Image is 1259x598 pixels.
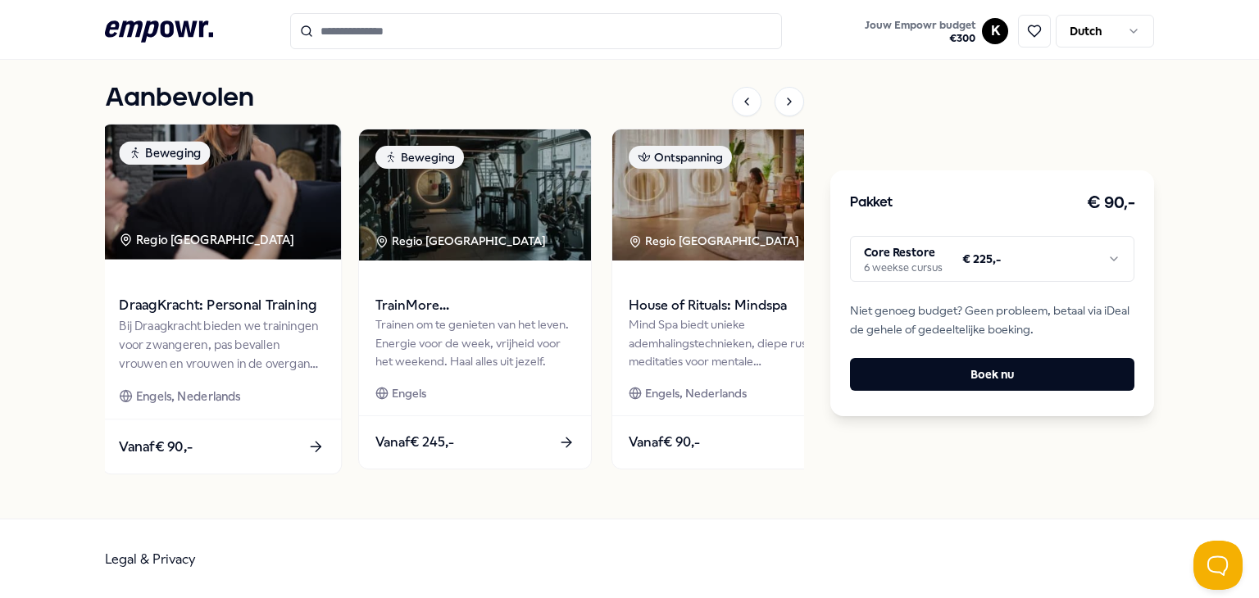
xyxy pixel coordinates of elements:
h3: Pakket [850,193,893,214]
span: TrainMore [GEOGRAPHIC_DATA]: Open Gym [375,295,575,316]
h1: Aanbevolen [105,78,254,119]
h3: € 90,- [1087,190,1134,216]
div: Mind Spa biedt unieke ademhalingstechnieken, diepe rust en meditaties voor mentale stressverlicht... [629,315,828,370]
span: Jouw Empowr budget [865,19,975,32]
iframe: Help Scout Beacon - Open [1193,541,1243,590]
span: € 300 [865,32,975,45]
span: House of Rituals: Mindspa [629,295,828,316]
div: Regio [GEOGRAPHIC_DATA] [629,232,802,250]
div: Ontspanning [629,146,732,169]
a: package imageBewegingRegio [GEOGRAPHIC_DATA] TrainMore [GEOGRAPHIC_DATA]: Open GymTrainen om te g... [358,129,592,469]
a: package imageOntspanningRegio [GEOGRAPHIC_DATA] House of Rituals: MindspaMind Spa biedt unieke ad... [611,129,845,469]
div: Regio [GEOGRAPHIC_DATA] [375,232,548,250]
div: Trainen om te genieten van het leven. Energie voor de week, vrijheid voor het weekend. Haal alles... [375,315,575,370]
button: Jouw Empowr budget€300 [861,16,979,48]
span: Engels [392,384,426,402]
span: Vanaf € 90,- [629,432,700,453]
div: Regio [GEOGRAPHIC_DATA] [119,230,297,249]
div: Beweging [119,141,210,165]
img: package image [359,129,591,260]
button: K [982,18,1008,44]
div: Beweging [375,146,464,169]
img: package image [612,129,844,260]
span: DraagKracht: Personal Training [119,295,324,316]
img: package image [102,124,341,259]
span: Vanaf € 245,- [375,432,454,453]
a: package imageBewegingRegio [GEOGRAPHIC_DATA] DraagKracht: Personal TrainingBij Draagkracht bieden... [102,123,343,474]
span: Vanaf € 90,- [119,436,193,457]
a: Legal & Privacy [105,551,196,567]
input: Search for products, categories or subcategories [290,13,782,49]
button: Boek nu [850,358,1134,391]
a: Jouw Empowr budget€300 [858,14,982,48]
span: Niet genoeg budget? Geen probleem, betaal via iDeal de gehele of gedeeltelijke boeking. [850,301,1134,338]
div: Bij Draagkracht bieden we trainingen voor zwangeren, pas bevallen vrouwen en vrouwen in de overga... [119,316,324,373]
span: Engels, Nederlands [645,384,747,402]
span: Engels, Nederlands [136,387,241,405]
